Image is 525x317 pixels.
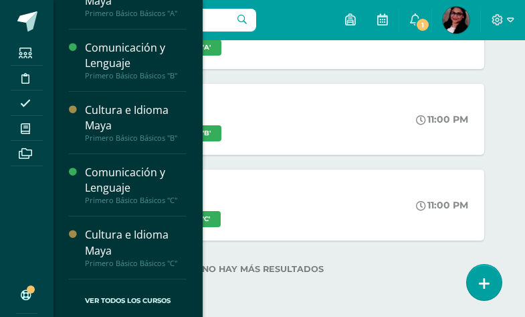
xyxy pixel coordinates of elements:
a: Comunicación y LenguajePrimero Básico Básicos "B" [85,40,187,80]
a: Cultura e Idioma MayaPrimero Básico Básicos "C" [85,227,187,267]
div: Comunicación y Lenguaje [85,40,187,71]
div: Primero Básico Básicos "C" [85,196,187,205]
div: Primero Básico Básicos "B" [85,133,187,143]
a: Cultura e Idioma MayaPrimero Básico Básicos "B" [85,103,187,143]
a: Comunicación y LenguajePrimero Básico Básicos "C" [85,165,187,205]
div: Cultura e Idioma Maya [85,227,187,258]
div: Comunicación y Lenguaje [85,165,187,196]
div: Primero Básico Básicos "A" [85,9,187,18]
div: Primero Básico Básicos "C" [85,259,187,268]
div: Cultura e Idioma Maya [85,103,187,133]
div: Primero Básico Básicos "B" [85,71,187,80]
